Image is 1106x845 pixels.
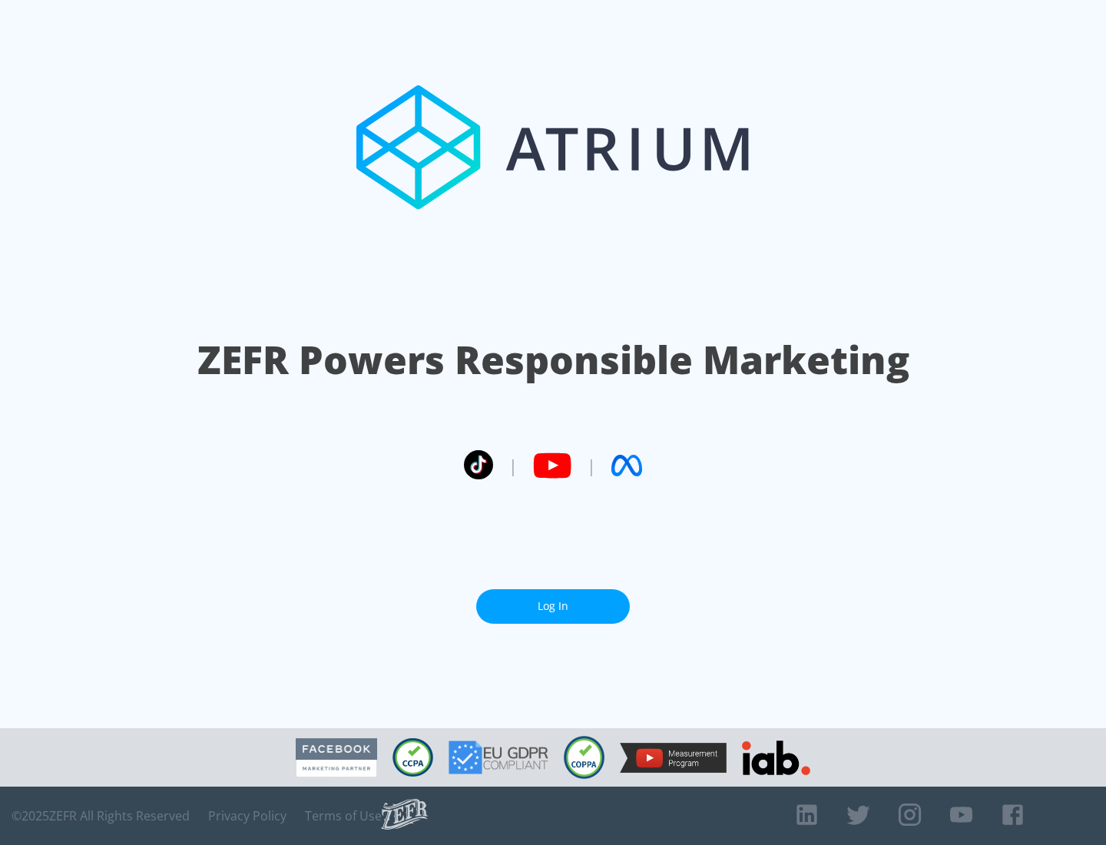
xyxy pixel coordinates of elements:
img: CCPA Compliant [392,738,433,777]
span: | [587,454,596,477]
span: © 2025 ZEFR All Rights Reserved [12,808,190,823]
h1: ZEFR Powers Responsible Marketing [197,333,909,386]
span: | [508,454,518,477]
img: Facebook Marketing Partner [296,738,377,777]
a: Terms of Use [305,808,382,823]
img: COPPA Compliant [564,736,604,779]
img: GDPR Compliant [449,741,548,774]
img: YouTube Measurement Program [620,743,727,773]
a: Privacy Policy [208,808,286,823]
img: IAB [742,741,810,775]
a: Log In [476,589,630,624]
